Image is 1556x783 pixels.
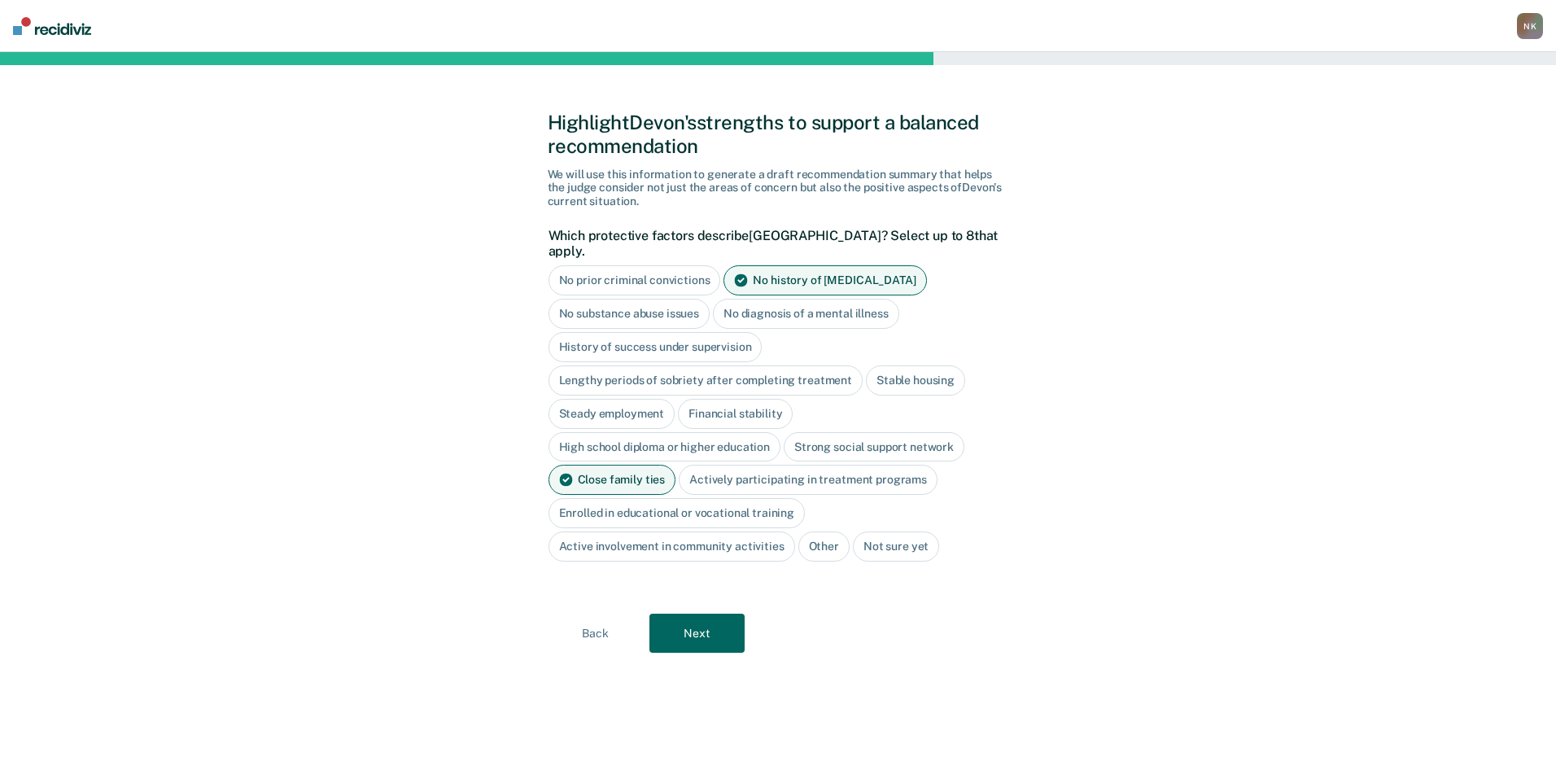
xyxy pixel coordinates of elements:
div: Not sure yet [853,531,939,562]
div: Highlight Devon's strengths to support a balanced recommendation [548,111,1009,158]
button: NK [1517,13,1543,39]
button: Next [649,614,745,653]
div: N K [1517,13,1543,39]
button: Back [548,614,643,653]
div: History of success under supervision [549,332,763,362]
div: Enrolled in educational or vocational training [549,498,806,528]
div: Stable housing [866,365,965,396]
img: Recidiviz [13,17,91,35]
div: Close family ties [549,465,676,495]
div: No diagnosis of a mental illness [713,299,899,329]
div: High school diploma or higher education [549,432,781,462]
div: We will use this information to generate a draft recommendation summary that helps the judge cons... [548,168,1009,208]
div: No substance abuse issues [549,299,710,329]
div: No prior criminal convictions [549,265,721,295]
label: Which protective factors describe [GEOGRAPHIC_DATA] ? Select up to 8 that apply. [549,228,1000,259]
div: Strong social support network [784,432,964,462]
div: Steady employment [549,399,675,429]
div: Active involvement in community activities [549,531,795,562]
div: Other [798,531,850,562]
div: Actively participating in treatment programs [679,465,938,495]
div: Financial stability [678,399,793,429]
div: Lengthy periods of sobriety after completing treatment [549,365,863,396]
div: No history of [MEDICAL_DATA] [723,265,926,295]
